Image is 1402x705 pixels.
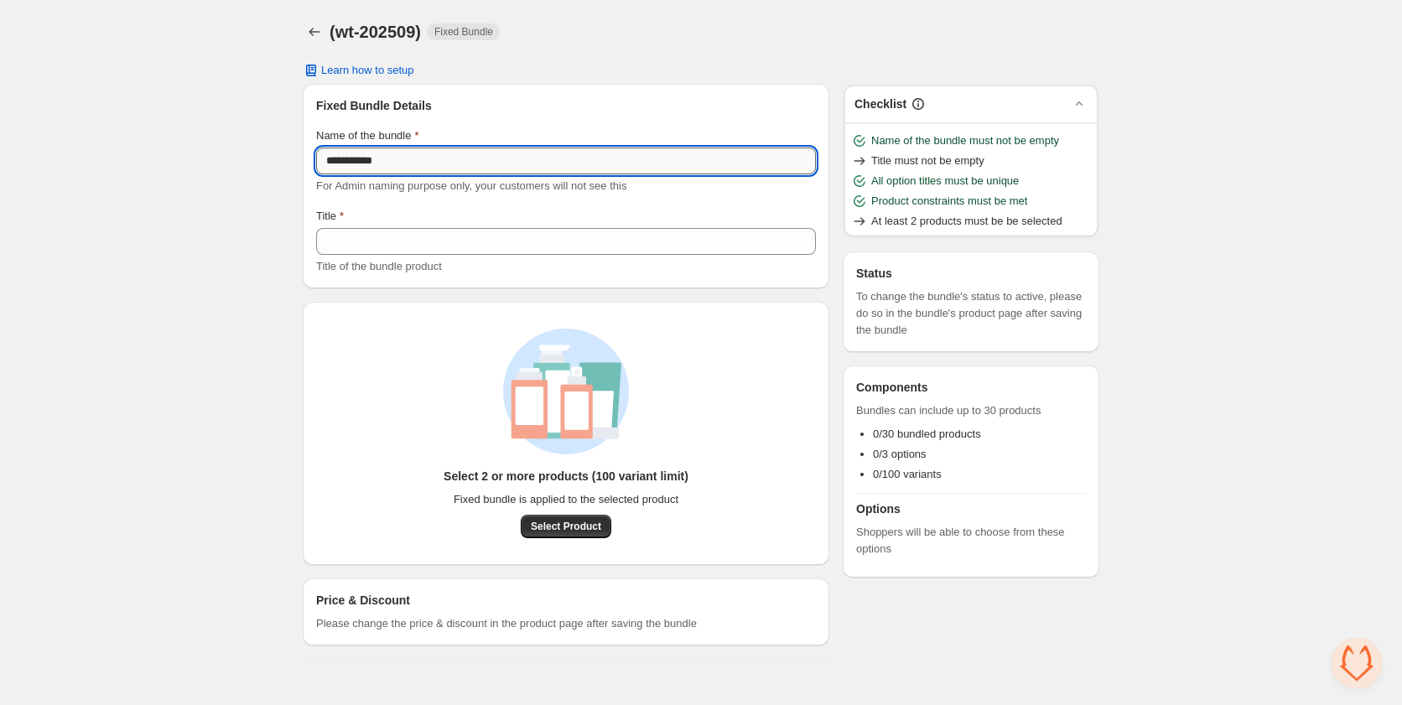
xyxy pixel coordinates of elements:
[434,25,493,39] span: Fixed Bundle
[871,153,984,169] span: Title must not be empty
[856,500,1086,517] h3: Options
[321,64,414,77] span: Learn how to setup
[316,127,419,144] label: Name of the bundle
[856,524,1086,557] span: Shoppers will be able to choose from these options
[871,173,1019,189] span: All option titles must be unique
[1332,638,1382,688] a: 开放式聊天
[873,428,981,440] span: 0/30 bundled products
[873,448,927,460] span: 0/3 options
[444,468,688,485] h3: Select 2 or more products (100 variant limit)
[316,97,816,114] h3: Fixed Bundle Details
[454,491,678,508] span: Fixed bundle is applied to the selected product
[856,402,1086,419] span: Bundles can include up to 30 products
[871,132,1059,149] span: Name of the bundle must not be empty
[316,260,442,272] span: Title of the bundle product
[303,20,326,44] button: Back
[316,179,626,192] span: For Admin naming purpose only, your customers will not see this
[330,22,421,42] h1: (wt-202509)
[856,379,928,396] h3: Components
[316,208,344,225] label: Title
[856,265,1086,282] h3: Status
[316,615,697,632] span: Please change the price & discount in the product page after saving the bundle
[316,592,410,609] h3: Price & Discount
[871,193,1027,210] span: Product constraints must be met
[856,288,1086,339] span: To change the bundle's status to active, please do so in the bundle's product page after saving t...
[293,59,424,82] button: Learn how to setup
[871,213,1062,230] span: At least 2 products must be be selected
[854,96,906,112] h3: Checklist
[521,515,611,538] button: Select Product
[873,468,942,480] span: 0/100 variants
[531,520,601,533] span: Select Product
